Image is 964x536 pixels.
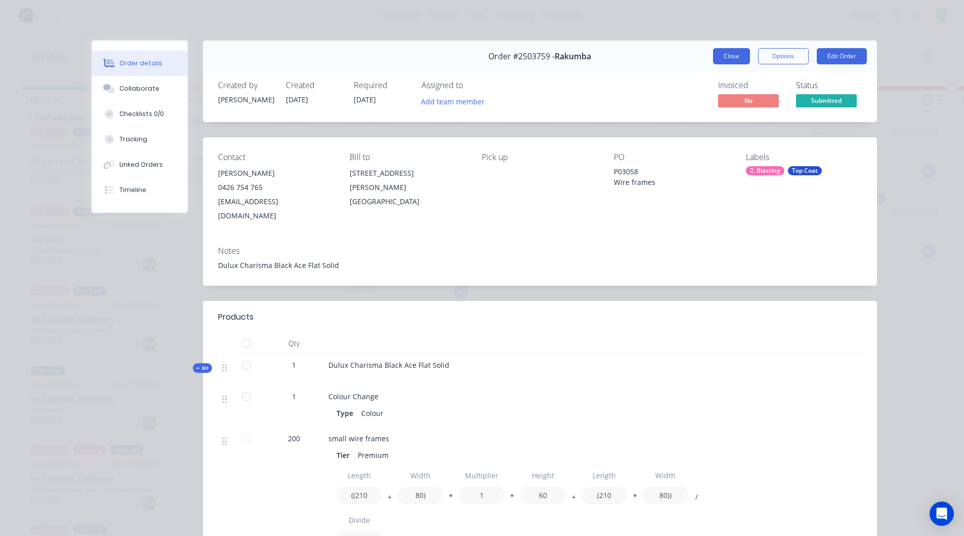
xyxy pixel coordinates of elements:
button: + [385,495,395,503]
div: Status [796,81,862,90]
div: 2. Blasting [746,166,784,175]
input: Label [520,467,566,484]
input: Label [398,467,443,484]
div: [STREET_ADDRESS][PERSON_NAME][GEOGRAPHIC_DATA] [350,166,466,209]
button: Options [758,48,809,64]
div: Created by [218,81,274,90]
div: Labels [746,152,862,162]
div: Tracking [119,135,147,144]
div: Qty [264,333,324,354]
div: Premium [354,448,393,463]
span: 1 [292,391,296,402]
button: / [691,495,701,503]
button: Timeline [92,177,188,203]
input: Label [337,467,382,484]
div: PO [614,152,730,162]
div: Open Intercom Messenger [930,502,954,526]
input: Value [459,486,505,504]
button: + [569,495,579,503]
div: Linked Orders [119,160,163,169]
div: [GEOGRAPHIC_DATA] [350,195,466,209]
span: [DATE] [354,95,376,104]
button: Collaborate [92,76,188,101]
div: Created [286,81,342,90]
input: Value [643,486,688,504]
div: 0426 754 765 [218,180,334,195]
button: Linked Orders [92,152,188,177]
div: Bill to [350,152,466,162]
span: small wire frames [328,434,389,443]
div: [STREET_ADDRESS][PERSON_NAME] [350,166,466,195]
div: Kit [193,363,212,373]
input: Value [398,486,443,504]
div: Products [218,311,254,323]
div: Invoiced [718,81,784,90]
div: Dulux Charisma Black Ace Flat Solid [218,260,862,271]
span: Order #2503759 - [488,52,555,61]
input: Value [520,486,566,504]
button: Add team member [415,94,490,108]
span: Rakumba [555,52,591,61]
button: Checklists 0/0 [92,101,188,127]
button: Close [713,48,750,64]
div: [EMAIL_ADDRESS][DOMAIN_NAME] [218,195,334,223]
div: Required [354,81,409,90]
div: P03058 Wire frames [614,166,730,187]
div: Timeline [119,185,146,195]
button: Edit Order [817,48,867,64]
div: Contact [218,152,334,162]
button: Tracking [92,127,188,152]
button: Add team member [422,94,490,108]
div: Collaborate [119,84,159,93]
input: Label [643,467,688,484]
div: [PERSON_NAME] [218,94,274,105]
div: Top Coat [788,166,822,175]
div: Tier [337,448,354,463]
input: Label [337,511,382,529]
span: Kit [196,364,209,372]
span: Submitted [796,94,857,107]
span: Colour Change [328,392,379,401]
div: Type [337,406,357,420]
div: [PERSON_NAME] [218,166,334,180]
div: Notes [218,246,862,256]
span: Dulux Charisma Black Ace Flat Solid [328,360,449,370]
div: Pick up [482,152,598,162]
div: Checklists 0/0 [119,109,164,119]
div: Assigned to [422,81,523,90]
div: Order details [119,59,162,68]
span: No [718,94,779,107]
input: Value [581,486,627,504]
button: Order details [92,51,188,76]
div: [PERSON_NAME]0426 754 765[EMAIL_ADDRESS][DOMAIN_NAME] [218,166,334,223]
span: 1 [292,360,296,370]
input: Value [337,486,382,504]
span: [DATE] [286,95,308,104]
input: Label [581,467,627,484]
span: 200 [288,433,300,444]
div: Colour [357,406,388,420]
button: Submitted [796,94,857,109]
input: Label [459,467,505,484]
